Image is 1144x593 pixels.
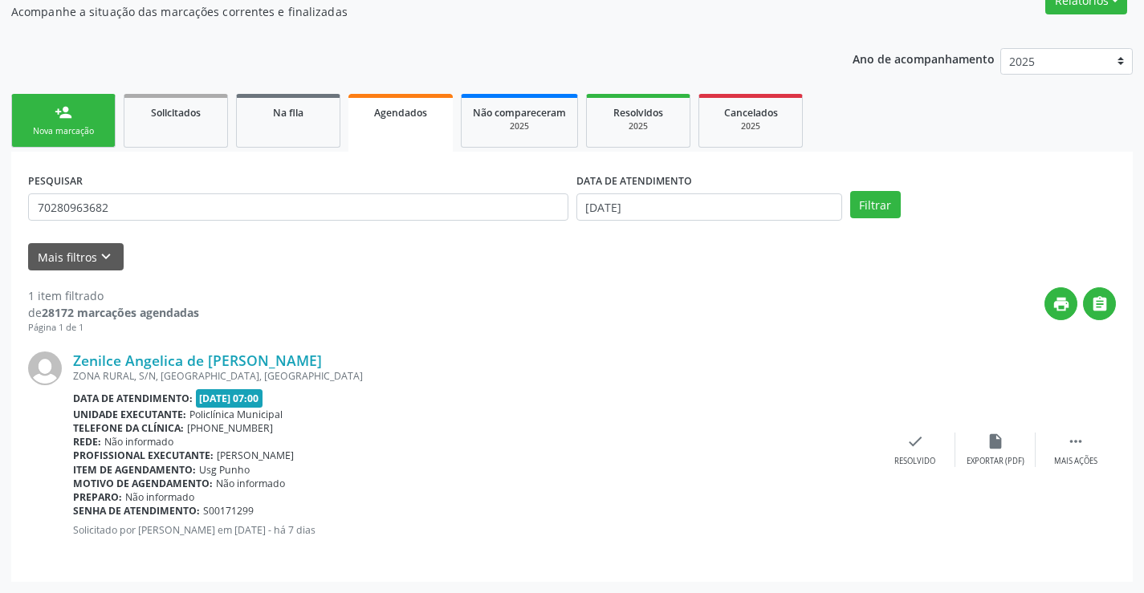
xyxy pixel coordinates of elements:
button: Mais filtroskeyboard_arrow_down [28,243,124,271]
div: de [28,304,199,321]
b: Rede: [73,435,101,449]
b: Item de agendamento: [73,463,196,477]
div: Página 1 de 1 [28,321,199,335]
span: Não compareceram [473,106,566,120]
span: Resolvidos [613,106,663,120]
div: Resolvido [894,456,935,467]
b: Data de atendimento: [73,392,193,405]
b: Preparo: [73,490,122,504]
div: 2025 [710,120,791,132]
label: DATA DE ATENDIMENTO [576,169,692,193]
button: print [1044,287,1077,320]
span: Não informado [125,490,194,504]
i: check [906,433,924,450]
span: Não informado [104,435,173,449]
strong: 28172 marcações agendadas [42,305,199,320]
div: Exportar (PDF) [967,456,1024,467]
a: Zenilce Angelica de [PERSON_NAME] [73,351,322,369]
span: Cancelados [724,106,778,120]
div: 2025 [473,120,566,132]
span: Policlínica Municipal [189,408,283,421]
span: S00171299 [203,504,254,518]
i: print [1052,295,1070,313]
p: Solicitado por [PERSON_NAME] em [DATE] - há 7 dias [73,523,875,537]
i:  [1067,433,1085,450]
i: insert_drive_file [987,433,1004,450]
span: Agendados [374,106,427,120]
span: [PERSON_NAME] [217,449,294,462]
div: ZONA RURAL, S/N, [GEOGRAPHIC_DATA], [GEOGRAPHIC_DATA] [73,369,875,383]
input: Selecione um intervalo [576,193,842,221]
b: Telefone da clínica: [73,421,184,435]
span: [DATE] 07:00 [196,389,263,408]
b: Unidade executante: [73,408,186,421]
input: Nome, CNS [28,193,568,221]
b: Senha de atendimento: [73,504,200,518]
div: Nova marcação [23,125,104,137]
b: Motivo de agendamento: [73,477,213,490]
div: person_add [55,104,72,121]
img: img [28,351,62,385]
button: Filtrar [850,191,901,218]
span: [PHONE_NUMBER] [187,421,273,435]
p: Acompanhe a situação das marcações correntes e finalizadas [11,3,796,20]
span: Na fila [273,106,303,120]
span: Solicitados [151,106,201,120]
p: Ano de acompanhamento [853,48,995,68]
div: Mais ações [1054,456,1097,467]
div: 1 item filtrado [28,287,199,304]
span: Não informado [216,477,285,490]
label: PESQUISAR [28,169,83,193]
i:  [1091,295,1109,313]
b: Profissional executante: [73,449,214,462]
span: Usg Punho [199,463,250,477]
div: 2025 [598,120,678,132]
button:  [1083,287,1116,320]
i: keyboard_arrow_down [97,248,115,266]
